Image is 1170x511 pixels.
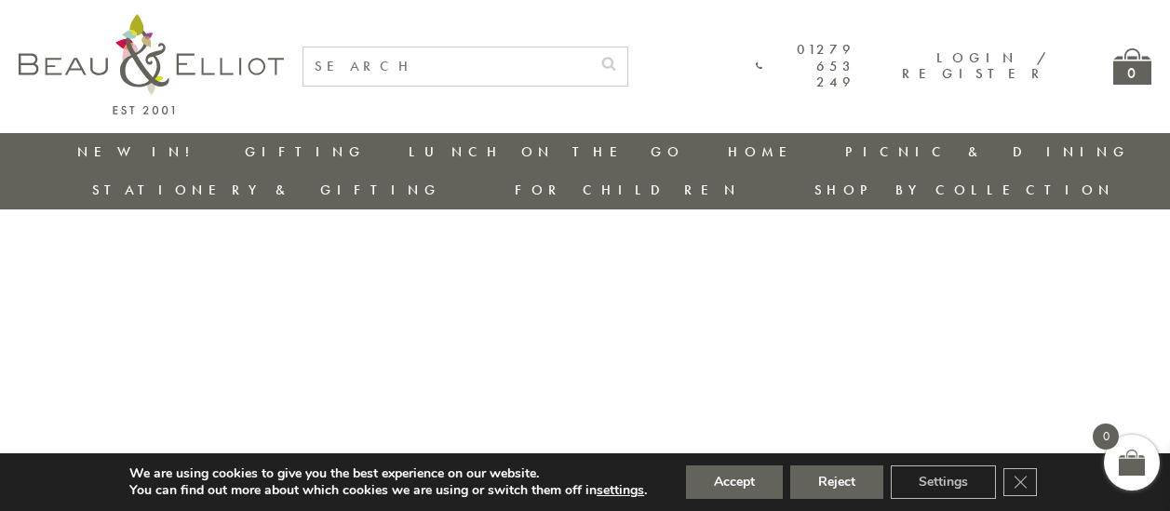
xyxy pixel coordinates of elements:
[1113,48,1151,85] a: 0
[845,142,1130,161] a: Picnic & Dining
[1003,468,1037,496] button: Close GDPR Cookie Banner
[129,465,647,482] p: We are using cookies to give you the best experience on our website.
[245,142,366,161] a: Gifting
[891,465,996,499] button: Settings
[1093,424,1119,450] span: 0
[77,142,202,161] a: New in!
[129,482,647,499] p: You can find out more about which cookies we are using or switch them off in .
[515,181,741,199] a: For Children
[756,42,855,90] a: 01279 653 249
[19,14,284,114] img: logo
[92,181,441,199] a: Stationery & Gifting
[902,48,1048,83] a: Login / Register
[814,181,1115,199] a: Shop by collection
[597,482,644,499] button: settings
[409,142,684,161] a: Lunch On The Go
[303,47,590,86] input: SEARCH
[686,465,783,499] button: Accept
[790,465,883,499] button: Reject
[728,142,802,161] a: Home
